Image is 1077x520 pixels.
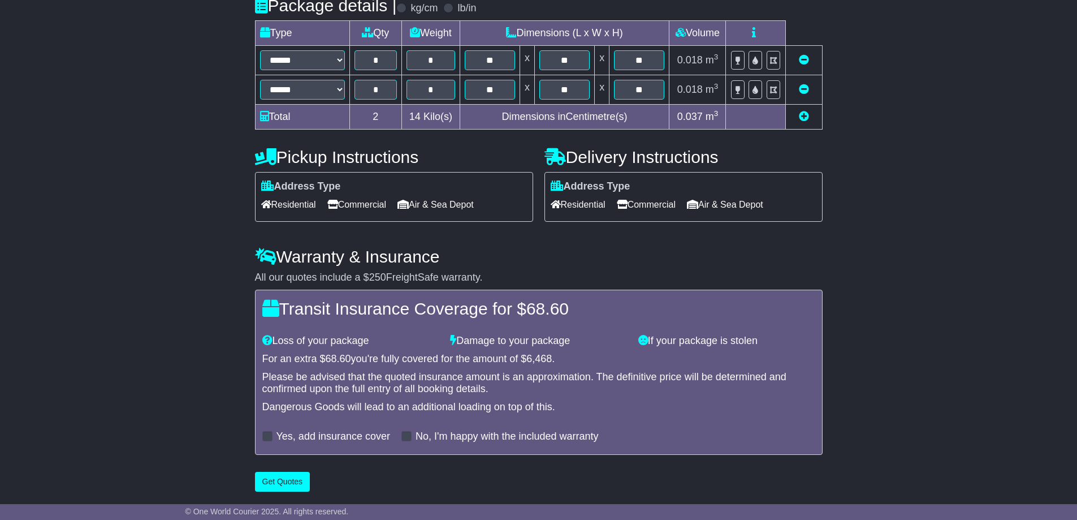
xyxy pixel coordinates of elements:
span: Residential [551,196,605,213]
button: Get Quotes [255,472,310,492]
span: 6,468 [526,353,552,364]
div: Damage to your package [444,335,633,347]
div: Loss of your package [257,335,445,347]
span: m [706,111,719,122]
label: Address Type [551,181,630,193]
span: 68.60 [326,353,351,364]
div: All our quotes include a $ FreightSafe warranty. [255,272,823,284]
span: 0.018 [677,54,703,66]
span: 0.018 [677,84,703,95]
div: Dangerous Goods will lead to an additional loading on top of this. [262,401,815,414]
sup: 3 [714,82,719,91]
span: m [706,84,719,95]
div: Please be advised that the quoted insurance amount is an approximation. The definitive price will... [262,371,815,396]
td: 2 [349,105,402,130]
span: Air & Sea Depot [397,196,474,213]
label: lb/in [457,2,476,15]
h4: Transit Insurance Coverage for $ [262,299,815,318]
label: No, I'm happy with the included warranty [416,431,599,443]
td: Qty [349,21,402,46]
span: Commercial [327,196,386,213]
a: Remove this item [799,84,809,95]
td: Dimensions in Centimetre(s) [460,105,669,130]
span: m [706,54,719,66]
td: x [520,46,534,75]
td: x [595,75,609,105]
sup: 3 [714,109,719,118]
sup: 3 [714,53,719,61]
td: Type [255,21,349,46]
span: Air & Sea Depot [687,196,763,213]
a: Remove this item [799,54,809,66]
span: 14 [409,111,421,122]
span: 250 [369,272,386,283]
td: Volume [669,21,726,46]
span: Residential [261,196,316,213]
h4: Warranty & Insurance [255,247,823,266]
td: Total [255,105,349,130]
h4: Pickup Instructions [255,148,533,166]
td: x [520,75,534,105]
label: kg/cm [410,2,438,15]
label: Yes, add insurance cover [276,431,390,443]
div: For an extra $ you're fully covered for the amount of $ . [262,353,815,366]
h4: Delivery Instructions [544,148,823,166]
span: © One World Courier 2025. All rights reserved. [185,507,349,516]
a: Add new item [799,111,809,122]
span: 68.60 [526,299,569,318]
td: Weight [402,21,460,46]
span: 0.037 [677,111,703,122]
td: Dimensions (L x W x H) [460,21,669,46]
td: x [595,46,609,75]
label: Address Type [261,181,341,193]
div: If your package is stolen [633,335,821,347]
span: Commercial [617,196,676,213]
td: Kilo(s) [402,105,460,130]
